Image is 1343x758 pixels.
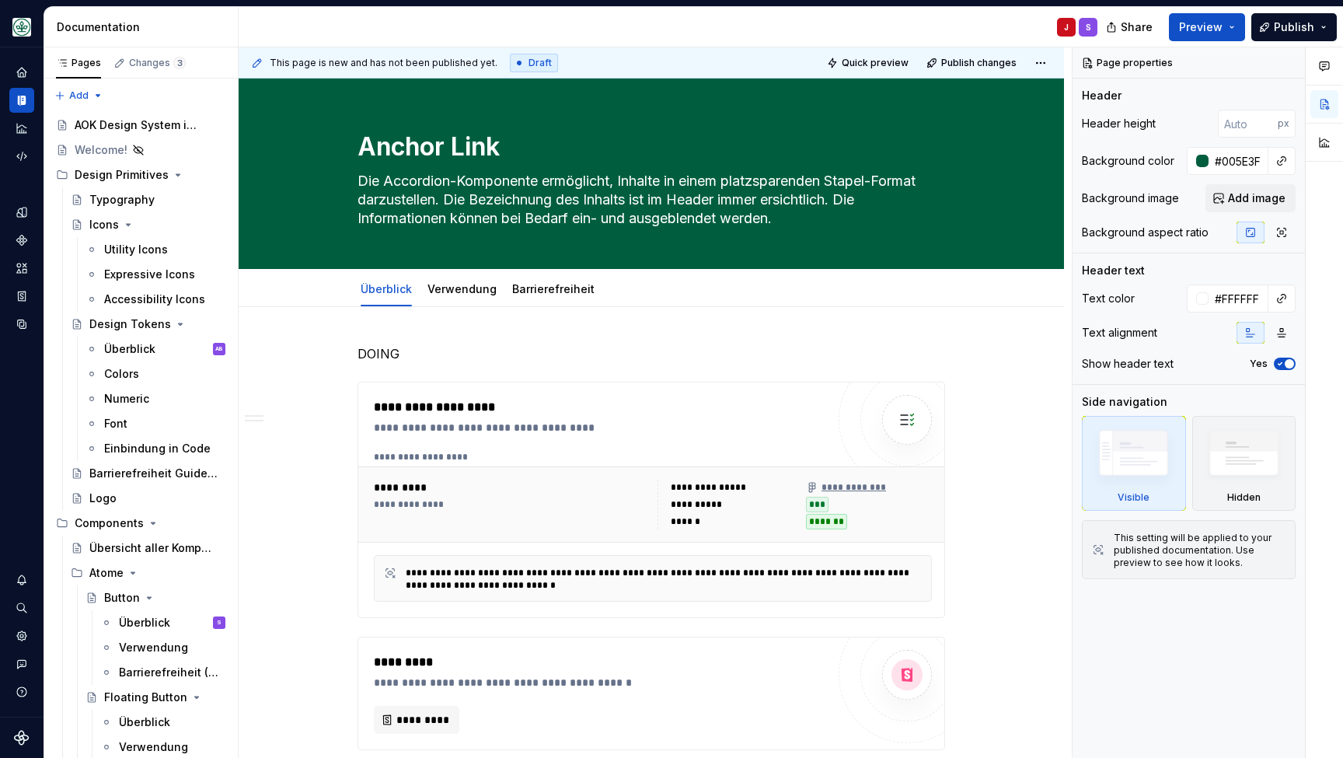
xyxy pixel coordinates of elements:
[270,57,497,69] span: This page is new and has not been published yet.
[104,292,205,307] div: Accessibility Icons
[79,237,232,262] a: Utility Icons
[1218,110,1278,138] input: Auto
[361,282,412,295] a: Überblick
[94,635,232,660] a: Verwendung
[104,267,195,282] div: Expressive Icons
[9,144,34,169] a: Code automation
[65,461,232,486] a: Barrierefreiheit Guidelines
[1169,13,1245,41] button: Preview
[50,138,232,162] a: Welcome!
[173,57,186,69] span: 3
[75,515,144,531] div: Components
[1082,263,1145,278] div: Header text
[119,714,170,730] div: Überblick
[1082,325,1157,341] div: Text alignment
[12,18,31,37] img: df5db9ef-aba0-4771-bf51-9763b7497661.png
[79,411,232,436] a: Font
[842,57,909,69] span: Quick preview
[94,660,232,685] a: Barrierefreiheit (WIP)
[65,312,232,337] a: Design Tokens
[9,568,34,592] button: Notifications
[1082,394,1167,410] div: Side navigation
[75,142,127,158] div: Welcome!
[9,116,34,141] a: Analytics
[1064,21,1069,33] div: J
[1251,13,1337,41] button: Publish
[79,685,232,710] a: Floating Button
[922,52,1024,74] button: Publish changes
[9,312,34,337] a: Data sources
[79,362,232,386] a: Colors
[129,57,186,69] div: Changes
[79,585,232,610] a: Button
[65,486,232,511] a: Logo
[89,540,218,556] div: Übersicht aller Komponenten
[1278,117,1289,130] p: px
[354,169,942,231] textarea: Die Accordion-Komponente ermöglicht, Inhalte in einem platzsparenden Stapel-Format darzustellen. ...
[89,491,117,506] div: Logo
[79,287,232,312] a: Accessibility Icons
[1082,225,1209,240] div: Background aspect ratio
[9,228,34,253] a: Components
[1179,19,1223,35] span: Preview
[1274,19,1314,35] span: Publish
[1192,416,1296,511] div: Hidden
[104,341,155,357] div: Überblick
[89,466,218,481] div: Barrierefreiheit Guidelines
[217,615,222,631] div: S
[50,511,232,536] div: Components
[75,167,169,183] div: Design Primitives
[104,391,149,407] div: Numeric
[1082,116,1156,131] div: Header height
[1082,190,1179,206] div: Background image
[104,590,140,606] div: Button
[104,416,127,431] div: Font
[14,730,30,746] a: Supernova Logo
[56,57,101,69] div: Pages
[9,256,34,281] a: Assets
[50,162,232,187] div: Design Primitives
[104,690,187,705] div: Floating Button
[427,282,497,295] a: Verwendung
[1098,13,1163,41] button: Share
[9,624,34,648] div: Settings
[1209,285,1268,313] input: Auto
[9,60,34,85] div: Home
[358,344,945,363] p: DOING
[89,316,171,332] div: Design Tokens
[75,117,203,133] div: AOK Design System in Arbeit
[89,217,119,232] div: Icons
[9,88,34,113] a: Documentation
[506,272,601,305] div: Barrierefreiheit
[119,640,188,655] div: Verwendung
[528,57,552,69] span: Draft
[104,366,139,382] div: Colors
[1082,153,1174,169] div: Background color
[512,282,595,295] a: Barrierefreiheit
[57,19,232,35] div: Documentation
[79,386,232,411] a: Numeric
[9,596,34,620] div: Search ⌘K
[1118,491,1149,504] div: Visible
[1121,19,1153,35] span: Share
[79,337,232,362] a: ÜberblickAB
[94,710,232,735] a: Überblick
[79,262,232,287] a: Expressive Icons
[89,565,124,581] div: Atome
[69,89,89,102] span: Add
[119,665,222,680] div: Barrierefreiheit (WIP)
[421,272,503,305] div: Verwendung
[1227,491,1261,504] div: Hidden
[1114,532,1285,569] div: This setting will be applied to your published documentation. Use preview to see how it looks.
[1082,88,1121,103] div: Header
[94,610,232,635] a: ÜberblickS
[9,284,34,309] a: Storybook stories
[65,212,232,237] a: Icons
[50,85,108,107] button: Add
[104,441,211,456] div: Einbindung in Code
[1205,184,1296,212] button: Add image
